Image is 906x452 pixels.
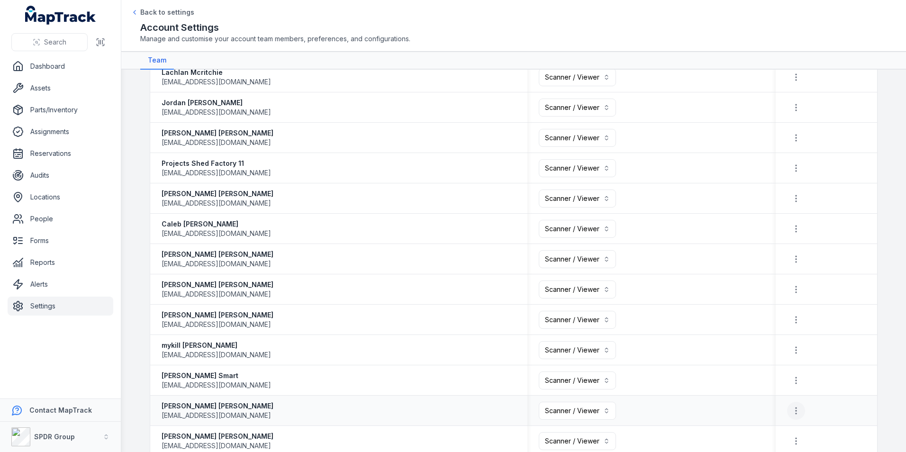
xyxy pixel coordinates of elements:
span: [EMAIL_ADDRESS][DOMAIN_NAME] [162,108,271,117]
strong: [PERSON_NAME] [PERSON_NAME] [162,128,273,138]
a: Reservations [8,144,113,163]
a: People [8,209,113,228]
a: Alerts [8,275,113,294]
h2: Account Settings [140,21,887,34]
span: [EMAIL_ADDRESS][DOMAIN_NAME] [162,320,271,329]
button: Scanner / Viewer [539,99,616,117]
span: Search [44,37,66,47]
span: [EMAIL_ADDRESS][DOMAIN_NAME] [162,289,271,299]
a: Back to settings [131,8,194,17]
a: Forms [8,231,113,250]
strong: Jordan [PERSON_NAME] [162,98,271,108]
button: Scanner / Viewer [539,190,616,208]
span: [EMAIL_ADDRESS][DOMAIN_NAME] [162,199,271,208]
span: Back to settings [140,8,194,17]
button: Scanner / Viewer [539,159,616,177]
button: Scanner / Viewer [539,280,616,298]
span: [EMAIL_ADDRESS][DOMAIN_NAME] [162,77,271,87]
strong: Lachlan Mcritchie [162,68,271,77]
span: Manage and customise your account team members, preferences, and configurations. [140,34,887,44]
strong: Caleb [PERSON_NAME] [162,219,271,229]
strong: [PERSON_NAME] [PERSON_NAME] [162,280,273,289]
button: Scanner / Viewer [539,402,616,420]
strong: [PERSON_NAME] [PERSON_NAME] [162,250,273,259]
a: Parts/Inventory [8,100,113,119]
button: Scanner / Viewer [539,311,616,329]
span: [EMAIL_ADDRESS][DOMAIN_NAME] [162,168,271,178]
button: Search [11,33,88,51]
button: Scanner / Viewer [539,68,616,86]
strong: [PERSON_NAME] [PERSON_NAME] [162,432,273,441]
a: Assets [8,79,113,98]
button: Scanner / Viewer [539,432,616,450]
span: [EMAIL_ADDRESS][DOMAIN_NAME] [162,229,271,238]
strong: [PERSON_NAME] Smart [162,371,271,380]
a: Audits [8,166,113,185]
strong: [PERSON_NAME] [PERSON_NAME] [162,189,273,199]
span: [EMAIL_ADDRESS][DOMAIN_NAME] [162,350,271,360]
strong: [PERSON_NAME] [PERSON_NAME] [162,310,273,320]
span: [EMAIL_ADDRESS][DOMAIN_NAME] [162,441,271,451]
button: Scanner / Viewer [539,250,616,268]
a: Settings [8,297,113,316]
button: Scanner / Viewer [539,129,616,147]
a: Team [140,52,174,70]
button: Scanner / Viewer [539,220,616,238]
strong: Contact MapTrack [29,406,92,414]
a: Locations [8,188,113,207]
a: Assignments [8,122,113,141]
a: Dashboard [8,57,113,76]
span: [EMAIL_ADDRESS][DOMAIN_NAME] [162,380,271,390]
a: MapTrack [25,6,96,25]
span: [EMAIL_ADDRESS][DOMAIN_NAME] [162,411,271,420]
a: Reports [8,253,113,272]
span: [EMAIL_ADDRESS][DOMAIN_NAME] [162,259,271,269]
span: [EMAIL_ADDRESS][DOMAIN_NAME] [162,138,271,147]
button: Scanner / Viewer [539,371,616,389]
button: Scanner / Viewer [539,341,616,359]
strong: [PERSON_NAME] [PERSON_NAME] [162,401,273,411]
strong: SPDR Group [34,433,75,441]
strong: Projects Shed Factory 11 [162,159,271,168]
strong: mykill [PERSON_NAME] [162,341,271,350]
